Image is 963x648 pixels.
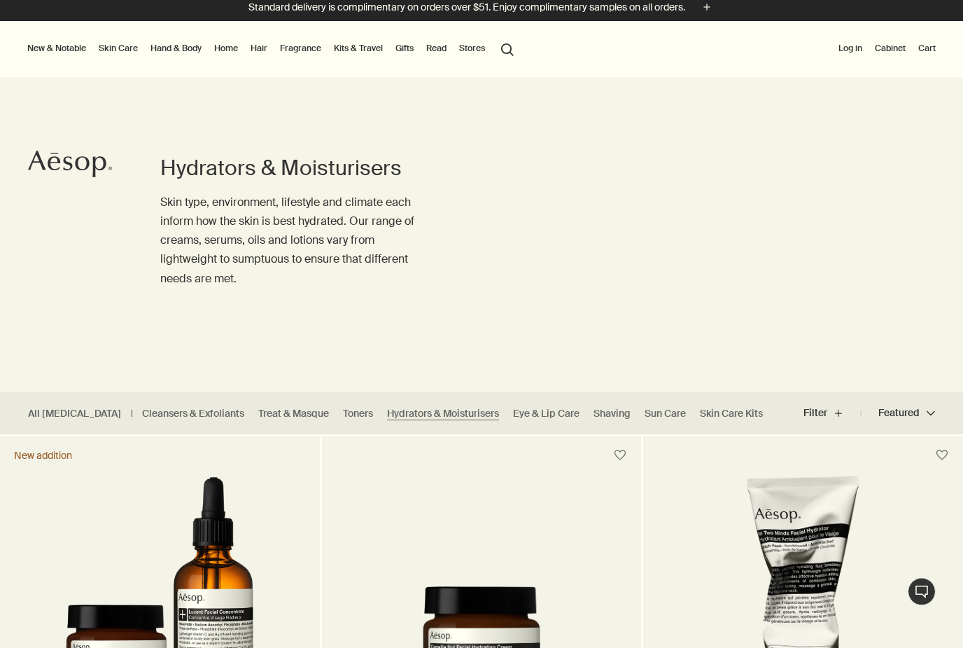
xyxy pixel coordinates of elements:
[495,36,520,62] button: Open search
[24,41,89,57] button: New & Notable
[607,443,633,469] button: Save to cabinet
[142,408,244,421] a: Cleansers & Exfoliants
[513,408,579,421] a: Eye & Lip Care
[645,408,686,421] a: Sun Care
[258,408,329,421] a: Treat & Masque
[160,193,426,289] p: Skin type, environment, lifestyle and climate each inform how the skin is best hydrated. Our rang...
[872,41,908,57] a: Cabinet
[593,408,631,421] a: Shaving
[836,22,939,78] nav: supplementary
[456,41,488,57] button: Stores
[96,41,141,57] a: Skin Care
[14,450,72,462] div: New addition
[393,41,416,57] a: Gifts
[929,443,955,469] button: Save to cabinet
[343,408,373,421] a: Toners
[277,41,324,57] a: Fragrance
[160,155,426,183] h1: Hydrators & Moisturisers
[148,41,204,57] a: Hand & Body
[915,41,939,57] button: Cart
[861,397,935,431] button: Featured
[387,408,499,421] a: Hydrators & Moisturisers
[28,151,112,179] svg: Aesop
[248,41,270,57] a: Hair
[803,397,861,431] button: Filter
[836,41,865,57] button: Log in
[24,22,520,78] nav: primary
[331,41,386,57] a: Kits & Travel
[908,578,936,606] button: Live Assistance
[24,147,115,186] a: Aesop
[211,41,241,57] a: Home
[423,41,449,57] a: Read
[248,1,685,15] p: Standard delivery is complimentary on orders over $51. Enjoy complimentary samples on all orders.
[28,408,121,421] a: All [MEDICAL_DATA]
[700,408,763,421] a: Skin Care Kits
